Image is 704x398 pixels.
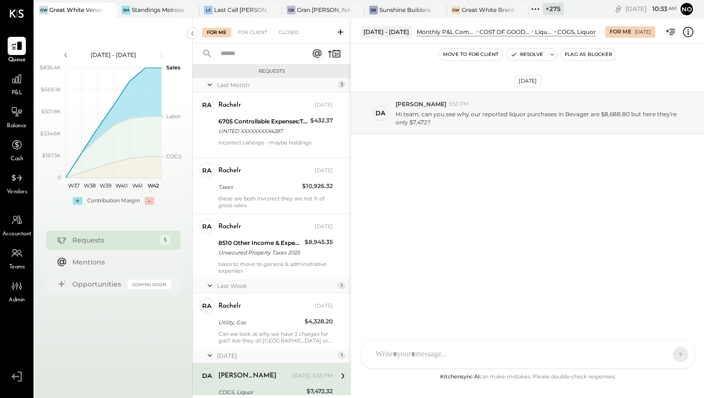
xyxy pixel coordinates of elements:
[535,28,553,36] div: Liquor Cost
[218,371,276,381] div: [PERSON_NAME]
[0,277,33,305] a: Admin
[40,64,61,71] text: $836.4K
[42,152,61,159] text: $167.3K
[11,155,23,164] span: Cash
[310,116,333,125] div: $432.37
[315,223,333,231] div: [DATE]
[2,230,32,239] span: Accountant
[218,182,299,192] div: Taxes
[115,182,127,189] text: W40
[122,6,130,14] div: SM
[214,6,267,14] div: Last Call [PERSON_NAME], LLC
[417,28,475,36] div: Monthly P&L Comparison
[202,301,212,310] div: ra
[305,237,333,247] div: $8,945.35
[72,279,123,289] div: Opportunities
[292,372,333,380] div: [DATE], 5:53 PM
[9,263,25,272] span: Teams
[39,6,48,14] div: GW
[11,89,23,98] span: P&L
[166,153,182,160] text: COGS
[0,103,33,131] a: Balance
[99,182,111,189] text: W39
[204,6,213,14] div: LC
[297,6,350,14] div: Gran [PERSON_NAME] (New)
[202,166,212,175] div: ra
[679,1,694,17] button: No
[83,182,95,189] text: W38
[0,244,33,272] a: Teams
[7,122,27,131] span: Balance
[479,28,530,36] div: COST OF GOODS SOLD (COGS)
[73,197,82,205] div: +
[0,37,33,65] a: Queue
[507,49,547,60] button: Resolve
[217,352,335,360] div: [DATE]
[87,197,140,205] div: Contribution Margin
[302,181,333,191] div: $10,926.32
[557,28,596,36] div: COGS, Liquor
[315,101,333,109] div: [DATE]
[202,100,212,110] div: ra
[217,81,335,89] div: Last Month
[218,100,241,110] div: rachelr
[148,182,159,189] text: W42
[166,113,181,120] text: Labor
[452,6,460,14] div: GW
[338,282,345,289] div: 1
[132,182,143,189] text: W41
[197,68,346,75] div: Requests
[338,352,345,359] div: 1
[462,6,515,14] div: Great White Brentwood
[613,4,623,14] div: copy link
[218,331,333,344] div: Can we look at why we have 3 charges for gas? Are they all [GEOGRAPHIC_DATA] or other venues?
[0,169,33,197] a: Vendors
[202,28,231,37] div: For Me
[274,28,304,37] div: Closed
[0,70,33,98] a: P&L
[9,296,25,305] span: Admin
[41,86,61,93] text: $669.1K
[128,280,171,289] div: Coming Soon
[396,100,446,108] span: [PERSON_NAME]
[41,108,61,115] text: $501.9K
[449,100,469,108] span: 5:53 PM
[233,28,272,37] div: For Client
[72,235,155,245] div: Requests
[543,3,564,15] div: + 275
[159,234,171,246] div: 5
[315,167,333,175] div: [DATE]
[287,6,295,14] div: GB
[361,26,412,38] div: [DATE] - [DATE]
[166,64,181,71] text: Sales
[72,257,166,267] div: Mentions
[439,49,503,60] button: Move to for client
[396,110,681,126] p: Hi team, can you see why our reported liquor purchases in Bevager are $8,688.80 but here they're ...
[218,126,307,136] div: UNITED XXXXXXXXX4287
[68,182,79,189] text: W37
[379,6,431,14] div: Sunshine Builders
[218,222,241,232] div: rachelr
[561,49,616,60] button: Flag as Blocker
[218,166,241,176] div: rachelr
[217,282,335,290] div: Last Week
[145,197,154,205] div: -
[0,211,33,239] a: Accountant
[57,174,61,181] text: 0
[218,117,307,126] div: 6705 Controllable Expenses:Travel, Meals, & Entertainment:Travel, Ground Transport & Airfare
[338,81,345,88] div: 3
[202,222,212,231] div: ra
[0,136,33,164] a: Cash
[375,109,386,118] div: DA
[218,139,333,153] div: incorrect caherge - maybe holdings
[40,130,61,137] text: $334.6K
[218,301,241,311] div: rachelr
[218,387,304,397] div: COGS, Liquor
[610,28,631,36] div: For Me
[514,75,541,87] div: [DATE]
[132,6,184,14] div: Standings Melrose
[369,6,378,14] div: SB
[73,51,154,59] div: [DATE] - [DATE]
[202,371,212,380] div: DA
[305,317,333,326] div: $4,328.20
